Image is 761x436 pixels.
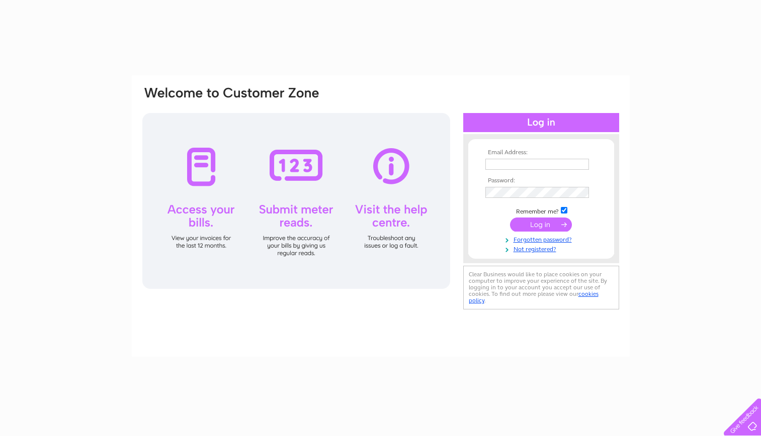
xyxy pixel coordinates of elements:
[485,234,600,244] a: Forgotten password?
[485,244,600,253] a: Not registered?
[483,149,600,156] th: Email Address:
[483,205,600,215] td: Remember me?
[463,266,619,309] div: Clear Business would like to place cookies on your computer to improve your experience of the sit...
[510,217,572,232] input: Submit
[469,290,599,304] a: cookies policy
[483,177,600,184] th: Password:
